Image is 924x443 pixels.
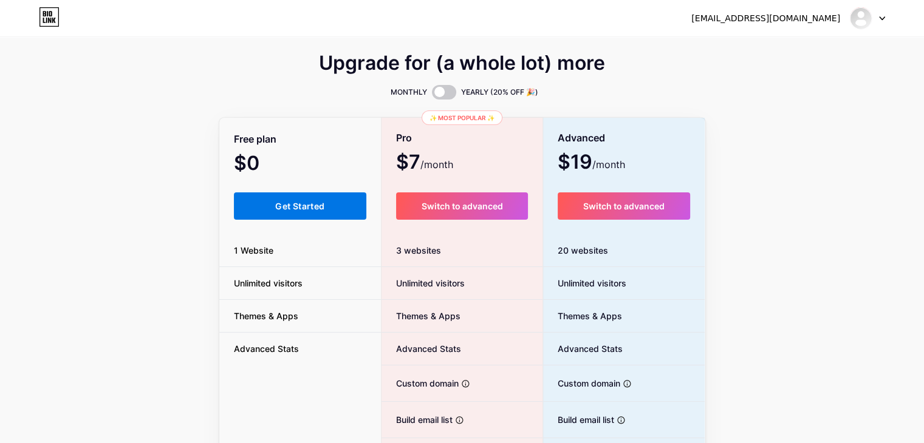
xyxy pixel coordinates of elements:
div: ✨ Most popular ✨ [422,110,502,125]
span: Advanced Stats [219,342,313,355]
span: $19 [558,155,625,172]
span: Unlimited visitors [382,277,465,289]
span: Pro [396,127,412,149]
span: Switch to advanced [421,201,502,211]
span: /month [592,157,625,172]
span: Switch to advanced [583,201,665,211]
span: Upgrade for (a whole lot) more [319,56,605,70]
span: Get Started [275,201,324,211]
span: /month [420,157,453,172]
span: YEARLY (20% OFF 🎉) [461,86,538,98]
span: Custom domain [543,377,620,390]
span: Build email list [543,413,614,426]
span: Themes & Apps [543,309,622,322]
img: nuraliashf [849,7,872,30]
div: [EMAIL_ADDRESS][DOMAIN_NAME] [691,12,840,25]
span: MONTHLY [391,86,427,98]
div: 3 websites [382,234,542,267]
span: Themes & Apps [382,309,460,322]
div: 20 websites [543,234,705,267]
span: Themes & Apps [219,309,313,322]
span: Advanced Stats [543,342,623,355]
button: Switch to advanced [558,192,691,220]
button: Switch to advanced [396,192,528,220]
span: Unlimited visitors [219,277,317,289]
span: Build email list [382,413,453,426]
span: $0 [234,156,292,173]
span: Free plan [234,129,276,150]
span: Unlimited visitors [543,277,626,289]
span: Custom domain [382,377,459,390]
span: 1 Website [219,244,288,257]
span: Advanced [558,127,605,149]
span: $7 [396,155,453,172]
span: Advanced Stats [382,342,461,355]
button: Get Started [234,192,367,220]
